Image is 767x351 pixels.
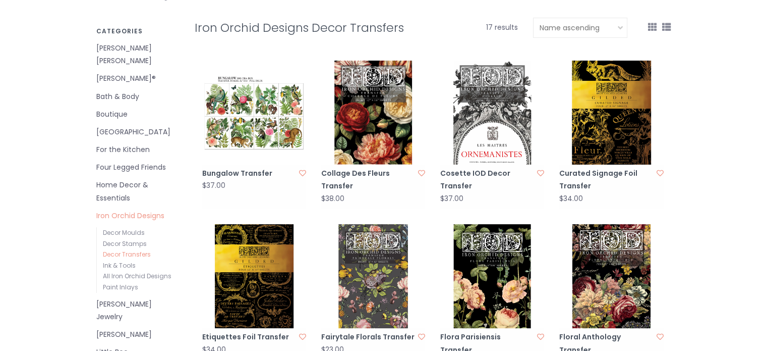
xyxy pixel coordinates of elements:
[559,224,663,328] img: Iron Orchid Designs Floral Anthology Transfer
[195,21,407,34] h1: Iron Orchid Designs Decor Transfers
[657,332,664,342] a: Add to wishlist
[559,61,663,165] img: Curated Signage Foil Transfer
[537,332,544,342] a: Add to wishlist
[486,22,518,32] span: 17 results
[202,182,225,189] div: $37.00
[103,272,171,280] a: All Iron Orchid Designs
[537,168,544,178] a: Add to wishlist
[96,298,180,323] a: [PERSON_NAME] Jewelry
[321,167,415,192] a: Collage Des Fleurs Transfer
[440,224,544,328] img: Iron Orchid Designs Flora Parisiensis Transfer
[96,179,180,204] a: Home Decor & Essentials
[299,332,306,342] a: Add to wishlist
[103,228,145,237] a: Decor Moulds
[321,195,344,203] div: $38.00
[96,90,180,103] a: Bath & Body
[657,168,664,178] a: Add to wishlist
[321,224,425,328] img: Fairytale Florals Transfer
[202,61,306,165] img: Bungalow Transfer
[103,283,138,291] a: Paint Inlays
[440,195,463,203] div: $37.00
[96,143,180,156] a: For the Kitchen
[321,331,415,343] a: Fairytale Florals Transfer
[202,331,296,343] a: Etiquettes Foil Transfer
[440,167,534,192] a: Cosette IOD Decor Transfer
[418,332,425,342] a: Add to wishlist
[96,72,180,85] a: [PERSON_NAME]®
[96,28,180,34] h3: Categories
[559,195,583,203] div: $34.00
[202,167,296,180] a: Bungalow Transfer
[321,61,425,165] img: Collage Des Fleurs Transfer
[103,250,151,259] a: Decor Transfers
[418,168,425,178] a: Add to wishlist
[202,224,306,328] img: Etiquettes Foil Transfer
[440,61,544,165] img: Iron Orchid Designs Cosette IOD Decor Transfer
[96,126,180,138] a: [GEOGRAPHIC_DATA]
[103,261,136,270] a: Ink & Tools
[96,108,180,121] a: Boutique
[559,167,653,192] a: Curated Signage Foil Transfer
[96,328,180,341] a: [PERSON_NAME]
[299,168,306,178] a: Add to wishlist
[96,42,180,67] a: [PERSON_NAME] [PERSON_NAME]
[96,161,180,174] a: Four Legged Friends
[96,210,180,222] a: Iron Orchid Designs
[103,239,147,248] a: Decor Stamps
